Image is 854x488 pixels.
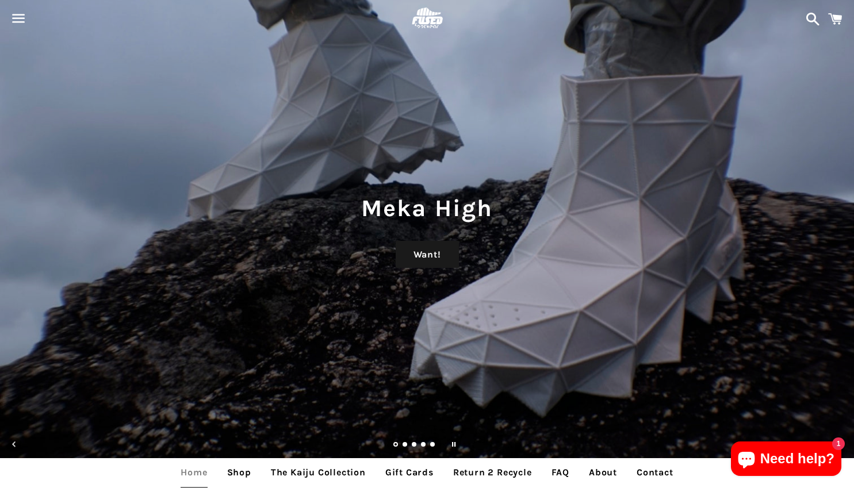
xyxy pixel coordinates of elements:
a: About [580,458,626,487]
a: Load slide 2 [403,443,408,448]
a: Load slide 4 [421,443,427,448]
a: FAQ [543,458,578,487]
button: Pause slideshow [441,432,466,457]
a: Gift Cards [377,458,442,487]
button: Next slide [827,432,852,457]
a: Contact [628,458,682,487]
a: Home [172,458,216,487]
inbox-online-store-chat: Shopify online store chat [727,441,845,479]
button: Previous slide [2,432,27,457]
h1: Meka High [12,191,842,225]
a: The Kaiju Collection [262,458,374,487]
a: Slide 1, current [393,443,399,448]
a: Return 2 Recycle [445,458,541,487]
a: Want! [396,241,459,268]
a: Load slide 3 [412,443,418,448]
a: Load slide 5 [430,443,436,448]
a: Shop [219,458,260,487]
